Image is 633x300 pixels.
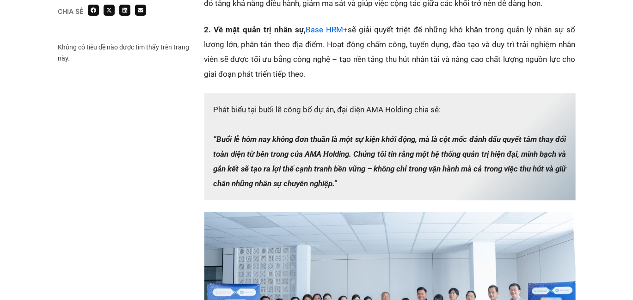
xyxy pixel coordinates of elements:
div: Share on facebook [88,5,99,16]
div: Share on linkedin [119,5,130,16]
p: sẽ giải quyết triệt để những khó khăn trong quản lý nhân sự số lượng lớn, phân tán theo địa điểm.... [204,22,576,81]
p: Phát biểu tại buổi lễ công bố dự án, đại diện AMA Holding chia sẻ: [204,93,576,200]
div: Share on email [135,5,146,16]
div: Không có tiêu đề nào được tìm thấy trên trang này. [58,42,195,64]
a: Base HRM+ [306,25,348,34]
div: Share on x-twitter [104,5,115,16]
div: Chia sẻ [58,8,83,15]
em: “Buổi lễ hôm nay không đơn thuần là một sự kiện khởi động, mà là cột mốc đánh dấu quyết tâm thay ... [214,135,566,188]
strong: 2. Về mặt quản trị nhân sự, [204,25,306,34]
